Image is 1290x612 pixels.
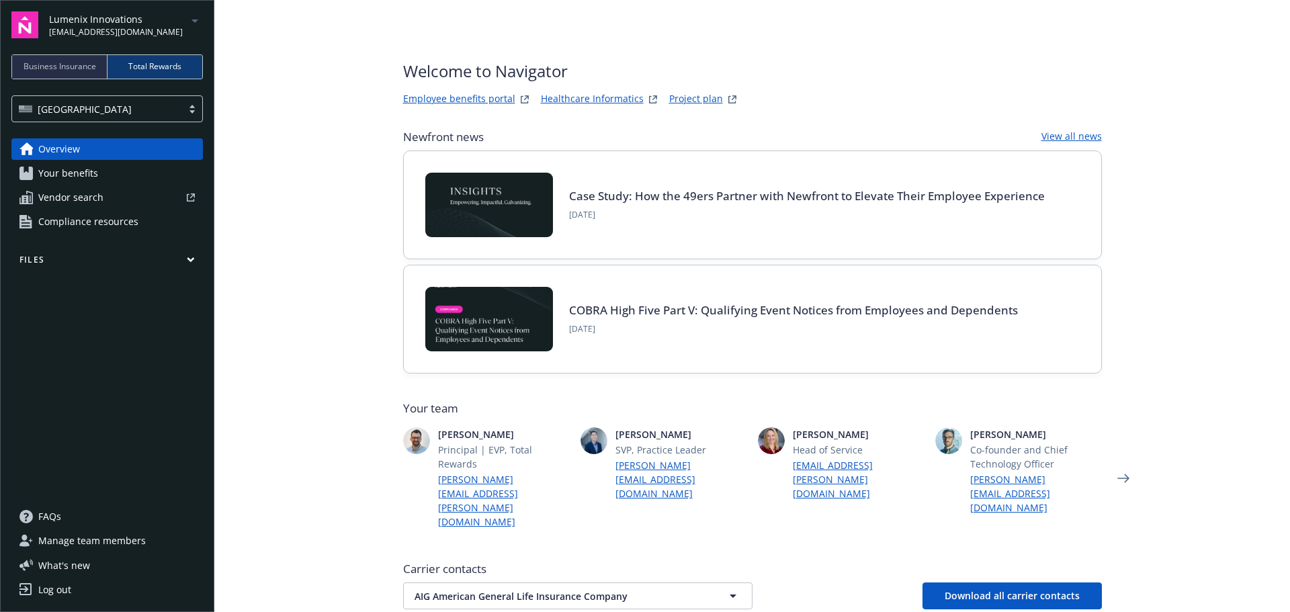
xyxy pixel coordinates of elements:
[49,12,183,26] span: Lumenix Innovations
[403,59,740,83] span: Welcome to Navigator
[187,12,203,28] a: arrowDropDown
[11,11,38,38] img: navigator-logo.svg
[569,302,1018,318] a: COBRA High Five Part V: Qualifying Event Notices from Employees and Dependents
[793,427,924,441] span: [PERSON_NAME]
[425,287,553,351] img: BLOG-Card Image - Compliance - COBRA High Five Pt 5 - 09-11-25.jpg
[403,582,752,609] button: AIG American General Life Insurance Company
[569,323,1018,335] span: [DATE]
[935,427,962,454] img: photo
[517,91,533,107] a: striveWebsite
[38,211,138,232] span: Compliance resources
[669,91,723,107] a: Project plan
[615,458,747,500] a: [PERSON_NAME][EMAIL_ADDRESS][DOMAIN_NAME]
[403,91,515,107] a: Employee benefits portal
[19,102,175,116] span: [GEOGRAPHIC_DATA]
[11,558,112,572] button: What's new
[49,11,203,38] button: Lumenix Innovations[EMAIL_ADDRESS][DOMAIN_NAME]arrowDropDown
[615,427,747,441] span: [PERSON_NAME]
[11,211,203,232] a: Compliance resources
[724,91,740,107] a: projectPlanWebsite
[438,443,570,471] span: Principal | EVP, Total Rewards
[11,254,203,271] button: Files
[11,138,203,160] a: Overview
[49,26,183,38] span: [EMAIL_ADDRESS][DOMAIN_NAME]
[38,102,132,116] span: [GEOGRAPHIC_DATA]
[645,91,661,107] a: springbukWebsite
[945,589,1080,602] span: Download all carrier contacts
[11,506,203,527] a: FAQs
[38,530,146,552] span: Manage team members
[1041,129,1102,145] a: View all news
[38,187,103,208] span: Vendor search
[403,561,1102,577] span: Carrier contacts
[128,60,181,73] span: Total Rewards
[615,443,747,457] span: SVP, Practice Leader
[922,582,1102,609] button: Download all carrier contacts
[1113,468,1134,489] a: Next
[38,558,90,572] span: What ' s new
[425,173,553,237] img: Card Image - INSIGHTS copy.png
[11,530,203,552] a: Manage team members
[24,60,96,73] span: Business Insurance
[758,427,785,454] img: photo
[11,187,203,208] a: Vendor search
[415,589,694,603] span: AIG American General Life Insurance Company
[38,138,80,160] span: Overview
[38,163,98,184] span: Your benefits
[403,129,484,145] span: Newfront news
[793,443,924,457] span: Head of Service
[970,472,1102,515] a: [PERSON_NAME][EMAIL_ADDRESS][DOMAIN_NAME]
[38,579,71,601] div: Log out
[11,163,203,184] a: Your benefits
[403,427,430,454] img: photo
[438,427,570,441] span: [PERSON_NAME]
[438,472,570,529] a: [PERSON_NAME][EMAIL_ADDRESS][PERSON_NAME][DOMAIN_NAME]
[580,427,607,454] img: photo
[541,91,644,107] a: Healthcare Informatics
[569,188,1045,204] a: Case Study: How the 49ers Partner with Newfront to Elevate Their Employee Experience
[970,427,1102,441] span: [PERSON_NAME]
[38,506,61,527] span: FAQs
[403,400,1102,417] span: Your team
[569,209,1045,221] span: [DATE]
[970,443,1102,471] span: Co-founder and Chief Technology Officer
[793,458,924,500] a: [EMAIL_ADDRESS][PERSON_NAME][DOMAIN_NAME]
